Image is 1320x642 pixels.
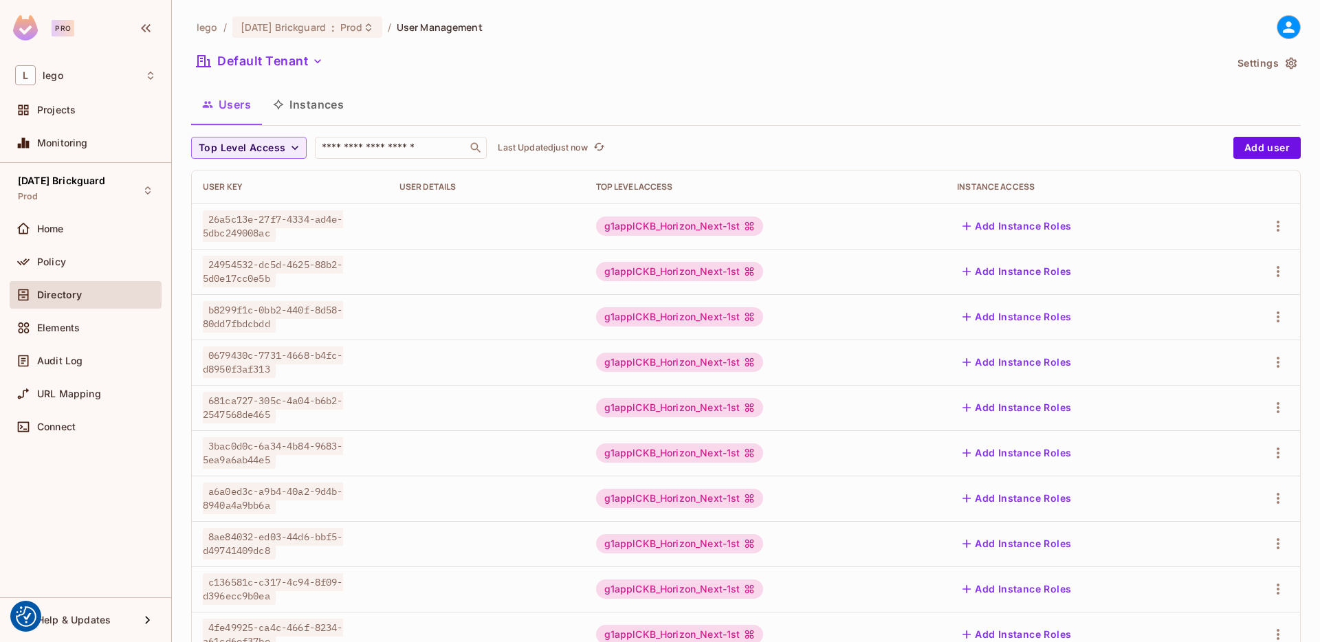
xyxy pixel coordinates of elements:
[957,215,1077,237] button: Add Instance Roles
[340,21,363,34] span: Prod
[397,21,483,34] span: User Management
[596,489,764,508] div: g1applCKB_Horizon_Next-1st
[13,15,38,41] img: SReyMgAAAABJRU5ErkJggg==
[591,140,607,156] button: refresh
[18,175,106,186] span: [DATE] Brickguard
[262,87,355,122] button: Instances
[37,388,101,399] span: URL Mapping
[957,487,1077,509] button: Add Instance Roles
[596,353,764,372] div: g1applCKB_Horizon_Next-1st
[331,22,335,33] span: :
[223,21,227,34] li: /
[203,437,343,469] span: 3bac0d0c-6a34-4b84-9683-5ea9a6ab44e5
[388,21,391,34] li: /
[199,140,285,157] span: Top Level Access
[596,534,764,553] div: g1applCKB_Horizon_Next-1st
[37,289,82,300] span: Directory
[957,397,1077,419] button: Add Instance Roles
[957,261,1077,283] button: Add Instance Roles
[37,104,76,115] span: Projects
[197,21,218,34] span: the active workspace
[191,50,329,72] button: Default Tenant
[37,615,111,626] span: Help & Updates
[241,21,326,34] span: [DATE] Brickguard
[37,421,76,432] span: Connect
[596,307,764,326] div: g1applCKB_Horizon_Next-1st
[191,87,262,122] button: Users
[596,217,764,236] div: g1applCKB_Horizon_Next-1st
[203,483,343,514] span: a6a0ed3c-a9b4-40a2-9d4b-8940a4a9bb6a
[588,140,607,156] span: Click to refresh data
[498,142,588,153] p: Last Updated just now
[37,355,82,366] span: Audit Log
[399,181,574,192] div: User Details
[596,443,764,463] div: g1applCKB_Horizon_Next-1st
[203,256,343,287] span: 24954532-dc5d-4625-88b2-5d0e17cc0e5b
[957,578,1077,600] button: Add Instance Roles
[203,392,343,423] span: 681ca727-305c-4a04-b6b2-2547568de465
[191,137,307,159] button: Top Level Access
[203,346,343,378] span: 0679430c-7731-4668-b4fc-d8950f3af313
[37,256,66,267] span: Policy
[596,181,936,192] div: Top Level Access
[16,606,36,627] button: Consent Preferences
[37,137,88,148] span: Monitoring
[52,20,74,36] div: Pro
[596,579,764,599] div: g1applCKB_Horizon_Next-1st
[1232,52,1301,74] button: Settings
[203,528,343,560] span: 8ae84032-ed03-44d6-bbf5-d49741409dc8
[203,181,377,192] div: User Key
[593,141,605,155] span: refresh
[18,191,38,202] span: Prod
[596,262,764,281] div: g1applCKB_Horizon_Next-1st
[203,573,343,605] span: c136581c-c317-4c94-8f09-d396ecc9b0ea
[957,533,1077,555] button: Add Instance Roles
[596,398,764,417] div: g1applCKB_Horizon_Next-1st
[37,322,80,333] span: Elements
[1233,137,1301,159] button: Add user
[957,306,1077,328] button: Add Instance Roles
[37,223,64,234] span: Home
[16,606,36,627] img: Revisit consent button
[203,301,343,333] span: b8299f1c-0bb2-440f-8d58-80dd7fbdcbdd
[43,70,63,81] span: Workspace: lego
[957,181,1205,192] div: Instance Access
[957,442,1077,464] button: Add Instance Roles
[957,351,1077,373] button: Add Instance Roles
[15,65,36,85] span: L
[203,210,343,242] span: 26a5c13e-27f7-4334-ad4e-5dbc249008ac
